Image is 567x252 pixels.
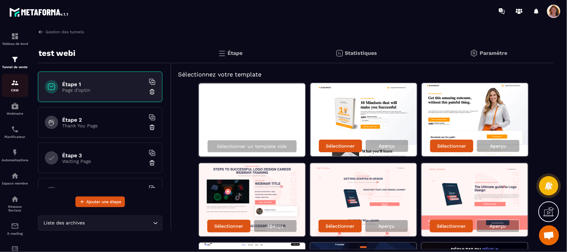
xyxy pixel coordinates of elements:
p: Statistiques [345,50,377,56]
p: E-mailing [2,232,28,235]
p: Aperçu [379,143,395,149]
h6: Étape 2 [62,117,145,123]
img: formation [11,56,19,63]
span: Liste des archives [42,219,86,227]
p: Aperçu [378,223,395,229]
p: Étape [228,50,242,56]
p: Tableau de bord [2,42,28,46]
p: Sélectionner [326,143,355,149]
p: Thank You Page [62,123,145,128]
p: Planificateur [2,135,28,139]
input: Search for option [86,219,151,227]
h6: Étape 4 [62,188,145,194]
a: formationformationTableau de bord [2,27,28,51]
h6: Étape 3 [62,152,145,159]
p: test webi [39,47,75,60]
img: bars.0d591741.svg [218,49,226,57]
img: trash [149,124,155,131]
p: Tunnel de vente [2,65,28,69]
img: trash [149,88,155,95]
img: scheduler [11,125,19,133]
a: schedulerschedulerPlanificateur [2,120,28,144]
p: Aperçu [490,143,506,149]
img: arrow [38,29,44,35]
h5: Sélectionnez votre template [178,70,547,79]
button: Ajouter une étape [75,196,125,207]
p: Automatisations [2,158,28,162]
img: formation [11,79,19,87]
img: automations [11,172,19,180]
a: automationsautomationsAutomatisations [2,144,28,167]
div: Search for option [38,215,162,231]
img: image [199,163,305,236]
p: Espace membre [2,182,28,185]
a: formationformationTunnel de vente [2,51,28,74]
img: automations [11,149,19,157]
img: image [422,83,528,156]
img: image [311,83,417,156]
img: formation [11,32,19,40]
img: setting-gr.5f69749f.svg [470,49,478,57]
img: trash [149,160,155,166]
p: Sélectionner [326,223,354,229]
p: Paramètre [480,50,507,56]
p: Sélectionner un template vide [217,144,287,149]
h6: Étape 1 [62,81,145,87]
p: Aperçu [490,223,506,229]
a: social-networksocial-networkRéseaux Sociaux [2,190,28,217]
img: stats.20deebd0.svg [335,49,343,57]
p: CRM [2,88,28,92]
img: social-network [11,195,19,203]
img: image [310,163,417,236]
a: automationsautomationsWebinaire [2,97,28,120]
p: Sélectionner [214,223,243,229]
a: emailemailE-mailing [2,217,28,240]
img: logo [9,6,69,18]
p: Aperçu [267,223,283,229]
img: email [11,222,19,230]
a: Gestion des tunnels [38,29,84,35]
a: automationsautomationsEspace membre [2,167,28,190]
img: image [422,163,528,236]
span: Ajouter une étape [86,198,121,205]
p: Sélectionner [437,223,466,229]
p: Page d'optin [62,87,145,93]
p: Webinaire [2,112,28,115]
p: Waiting Page [62,159,145,164]
p: Réseaux Sociaux [2,205,28,212]
a: Ouvrir le chat [539,225,559,245]
img: automations [11,102,19,110]
p: Sélectionner [437,143,466,149]
a: formationformationCRM [2,74,28,97]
